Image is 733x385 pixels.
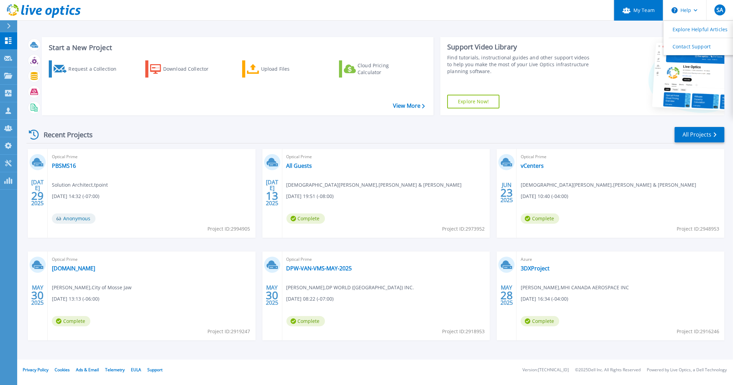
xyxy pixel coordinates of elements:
[52,162,76,169] a: PBSMS16
[52,316,90,326] span: Complete
[208,225,250,233] span: Project ID: 2994905
[131,367,141,373] a: EULA
[261,62,316,76] div: Upload Files
[521,162,544,169] a: vCenters
[447,54,593,75] div: Find tutorials, instructional guides and other support videos to help you make the most of your L...
[500,283,513,308] div: MAY 2025
[52,284,132,291] span: [PERSON_NAME] , City of Mosse Jaw
[677,225,719,233] span: Project ID: 2948953
[242,60,319,78] a: Upload Files
[447,95,499,108] a: Explore Now!
[49,44,425,51] h3: Start a New Project
[521,256,720,263] span: Azure
[31,292,44,298] span: 30
[521,192,568,200] span: [DATE] 10:40 (-04:00)
[447,43,593,51] div: Support Video Library
[208,328,250,335] span: Project ID: 2919247
[286,295,334,303] span: [DATE] 08:22 (-07:00)
[521,265,550,272] a: 3DXProject
[266,283,279,308] div: MAY 2025
[286,213,325,224] span: Complete
[675,127,724,142] a: All Projects
[500,292,513,298] span: 28
[76,367,99,373] a: Ads & Email
[31,193,44,199] span: 29
[52,153,251,161] span: Optical Prime
[266,180,279,205] div: [DATE] 2025
[393,103,425,109] a: View More
[52,295,99,303] span: [DATE] 13:13 (-06:00)
[147,367,162,373] a: Support
[49,60,125,78] a: Request a Collection
[717,7,723,13] span: SA
[31,283,44,308] div: MAY 2025
[26,126,102,143] div: Recent Projects
[31,180,44,205] div: [DATE] 2025
[145,60,222,78] a: Download Collector
[575,368,641,372] li: © 2025 Dell Inc. All Rights Reserved
[500,180,513,205] div: JUN 2025
[52,181,108,189] span: Solution Architect , tpoint
[52,213,95,224] span: Anonymous
[52,265,95,272] a: [DOMAIN_NAME]
[105,367,125,373] a: Telemetry
[358,62,413,76] div: Cloud Pricing Calculator
[286,181,462,189] span: [DEMOGRAPHIC_DATA][PERSON_NAME] , [PERSON_NAME] & [PERSON_NAME]
[286,256,486,263] span: Optical Prime
[521,153,720,161] span: Optical Prime
[521,213,559,224] span: Complete
[647,368,727,372] li: Powered by Live Optics, a Dell Technology
[677,328,719,335] span: Project ID: 2916246
[55,367,70,373] a: Cookies
[286,284,414,291] span: [PERSON_NAME] , DP WORLD ([GEOGRAPHIC_DATA]) INC.
[500,190,513,196] span: 23
[286,192,334,200] span: [DATE] 19:51 (-08:00)
[52,192,99,200] span: [DATE] 14:32 (-07:00)
[442,225,485,233] span: Project ID: 2973952
[266,292,278,298] span: 30
[521,284,629,291] span: [PERSON_NAME] , MHI CANADA AEROSPACE INC
[339,60,416,78] a: Cloud Pricing Calculator
[68,62,123,76] div: Request a Collection
[163,62,218,76] div: Download Collector
[286,162,312,169] a: All Guests
[522,368,569,372] li: Version: [TECHNICAL_ID]
[286,265,352,272] a: DPW-VAN-VMS-MAY-2025
[286,153,486,161] span: Optical Prime
[521,316,559,326] span: Complete
[521,181,696,189] span: [DEMOGRAPHIC_DATA][PERSON_NAME] , [PERSON_NAME] & [PERSON_NAME]
[442,328,485,335] span: Project ID: 2918953
[23,367,48,373] a: Privacy Policy
[286,316,325,326] span: Complete
[521,295,568,303] span: [DATE] 16:34 (-04:00)
[266,193,278,199] span: 13
[52,256,251,263] span: Optical Prime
